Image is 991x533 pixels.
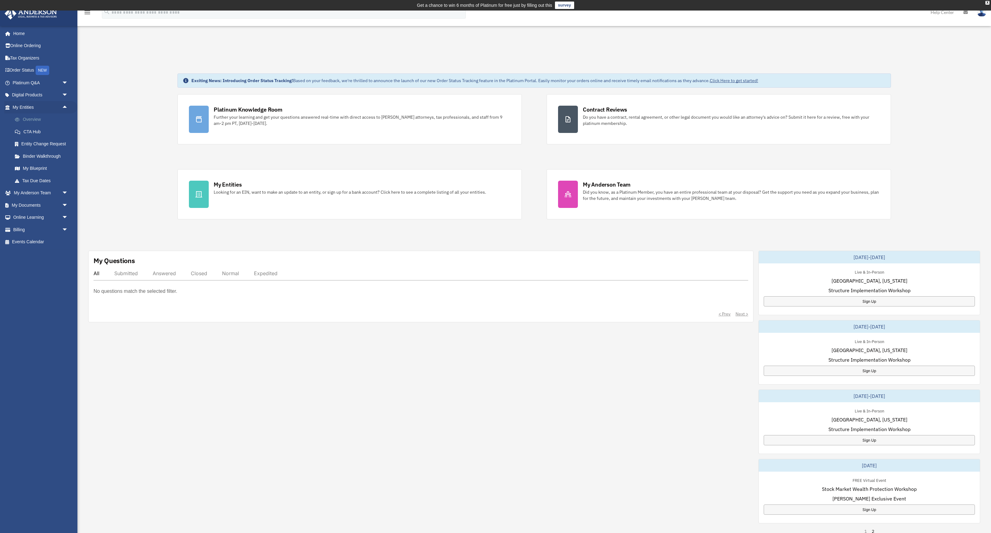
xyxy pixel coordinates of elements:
[62,199,74,212] span: arrow_drop_down
[9,113,77,126] a: Overview
[764,296,975,306] a: Sign Up
[4,40,77,52] a: Online Ordering
[4,89,77,101] a: Digital Productsarrow_drop_down
[62,211,74,224] span: arrow_drop_down
[214,181,242,188] div: My Entities
[3,7,59,20] img: Anderson Advisors Platinum Portal
[417,2,552,9] div: Get a chance to win 6 months of Platinum for free just by filling out this
[850,338,889,344] div: Live & In-Person
[4,187,77,199] a: My Anderson Teamarrow_drop_down
[759,320,980,333] div: [DATE]-[DATE]
[9,138,77,150] a: Entity Change Request
[850,407,889,414] div: Live & In-Person
[547,94,891,144] a: Contract Reviews Do you have a contract, rental agreement, or other legal document you would like...
[4,52,77,64] a: Tax Organizers
[848,477,891,483] div: FREE Virtual Event
[4,27,74,40] a: Home
[583,189,880,201] div: Did you know, as a Platinum Member, you have an entire professional team at your disposal? Get th...
[985,1,989,5] div: close
[832,495,906,502] span: [PERSON_NAME] Exclusive Event
[214,106,282,113] div: Platinum Knowledge Room
[764,435,975,445] a: Sign Up
[4,211,77,224] a: Online Learningarrow_drop_down
[759,390,980,402] div: [DATE]-[DATE]
[214,114,510,126] div: Further your learning and get your questions answered real-time with direct access to [PERSON_NAM...
[9,162,77,175] a: My Blueprint
[759,251,980,263] div: [DATE]-[DATE]
[191,77,758,84] div: Based on your feedback, we're thrilled to announce the launch of our new Order Status Tracking fe...
[764,504,975,515] a: Sign Up
[94,287,177,296] p: No questions match the selected filter.
[583,181,631,188] div: My Anderson Team
[191,270,207,276] div: Closed
[62,223,74,236] span: arrow_drop_down
[222,270,239,276] div: Normal
[84,9,91,16] i: menu
[547,169,891,219] a: My Anderson Team Did you know, as a Platinum Member, you have an entire professional team at your...
[153,270,176,276] div: Answered
[583,114,880,126] div: Do you have a contract, rental agreement, or other legal document you would like an attorney's ad...
[759,459,980,472] div: [DATE]
[214,189,486,195] div: Looking for an EIN, want to make an update to an entity, or sign up for a bank account? Click her...
[828,356,910,363] span: Structure Implementation Workshop
[114,270,138,276] div: Submitted
[4,236,77,248] a: Events Calendar
[254,270,277,276] div: Expedited
[4,64,77,77] a: Order StatusNEW
[4,101,77,113] a: My Entitiesarrow_drop_up
[555,2,574,9] a: survey
[94,270,99,276] div: All
[177,94,522,144] a: Platinum Knowledge Room Further your learning and get your questions answered real-time with dire...
[4,77,77,89] a: Platinum Q&Aarrow_drop_down
[4,223,77,236] a: Billingarrow_drop_down
[710,78,758,83] a: Click Here to get started!
[822,485,917,493] span: Stock Market Wealth Protection Workshop
[103,8,110,15] i: search
[4,199,77,211] a: My Documentsarrow_drop_down
[828,425,910,433] span: Structure Implementation Workshop
[62,101,74,114] span: arrow_drop_up
[832,346,907,354] span: [GEOGRAPHIC_DATA], [US_STATE]
[9,126,77,138] a: CTA Hub
[850,268,889,275] div: Live & In-Person
[62,89,74,102] span: arrow_drop_down
[9,174,77,187] a: Tax Due Dates
[62,77,74,89] span: arrow_drop_down
[977,8,986,17] img: User Pic
[94,256,135,265] div: My Questions
[84,11,91,16] a: menu
[832,416,907,423] span: [GEOGRAPHIC_DATA], [US_STATE]
[828,287,910,294] span: Structure Implementation Workshop
[764,366,975,376] a: Sign Up
[177,169,522,219] a: My Entities Looking for an EIN, want to make an update to an entity, or sign up for a bank accoun...
[583,106,627,113] div: Contract Reviews
[9,150,77,162] a: Binder Walkthrough
[191,78,293,83] strong: Exciting News: Introducing Order Status Tracking!
[62,187,74,200] span: arrow_drop_down
[36,66,49,75] div: NEW
[832,277,907,284] span: [GEOGRAPHIC_DATA], [US_STATE]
